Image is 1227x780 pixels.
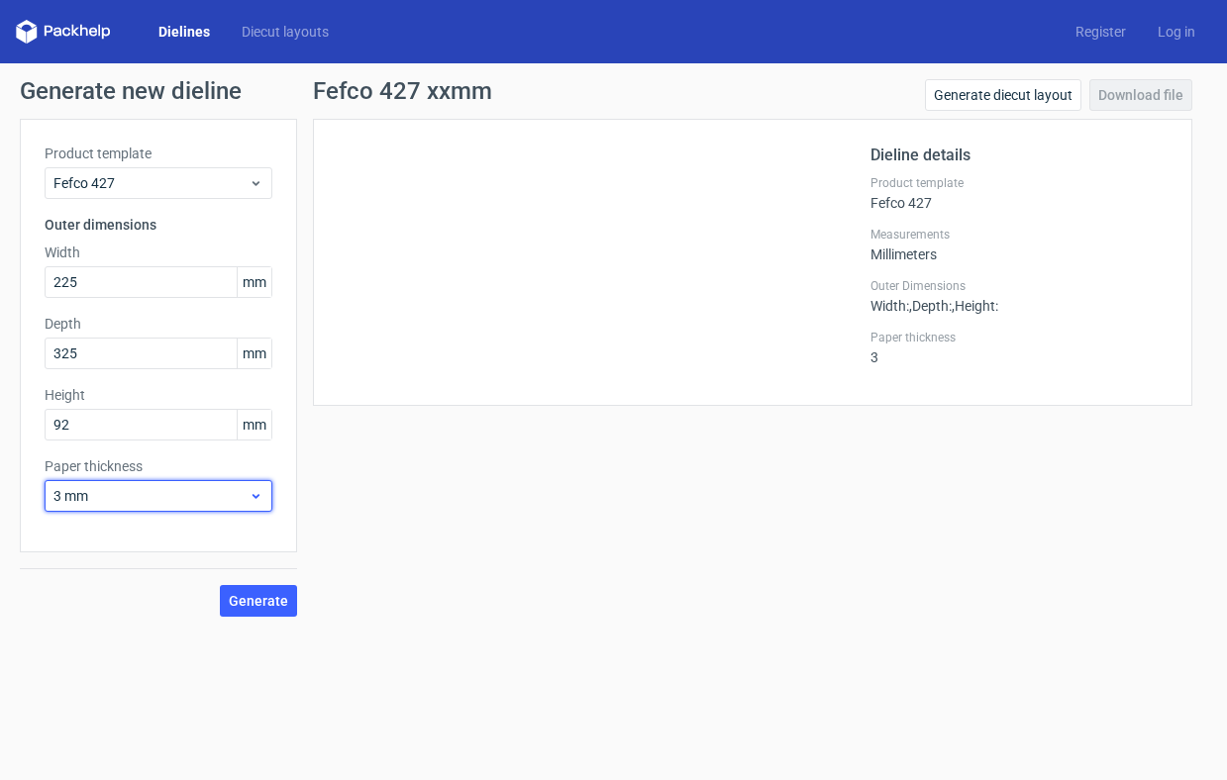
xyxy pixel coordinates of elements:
h3: Outer dimensions [45,215,272,235]
label: Outer Dimensions [870,278,1168,294]
a: Dielines [143,22,226,42]
span: Width : [870,298,909,314]
div: Fefco 427 [870,175,1168,211]
button: Generate [220,585,297,617]
span: Generate [229,594,288,608]
span: mm [237,410,271,439]
a: Log in [1142,22,1211,42]
a: Register [1060,22,1142,42]
span: Fefco 427 [53,173,249,193]
label: Product template [870,175,1168,191]
label: Paper thickness [45,456,272,476]
a: Diecut layouts [226,22,345,42]
label: Measurements [870,227,1168,243]
span: , Height : [952,298,998,314]
span: 3 mm [53,486,249,506]
div: 3 [870,330,1168,365]
label: Depth [45,314,272,334]
label: Height [45,385,272,405]
span: mm [237,339,271,368]
label: Product template [45,144,272,163]
div: Millimeters [870,227,1168,262]
span: , Depth : [909,298,952,314]
a: Generate diecut layout [925,79,1081,111]
label: Paper thickness [870,330,1168,345]
h1: Generate new dieline [20,79,1208,103]
label: Width [45,243,272,262]
h1: Fefco 427 xxmm [313,79,492,103]
h2: Dieline details [870,144,1168,167]
span: mm [237,267,271,297]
